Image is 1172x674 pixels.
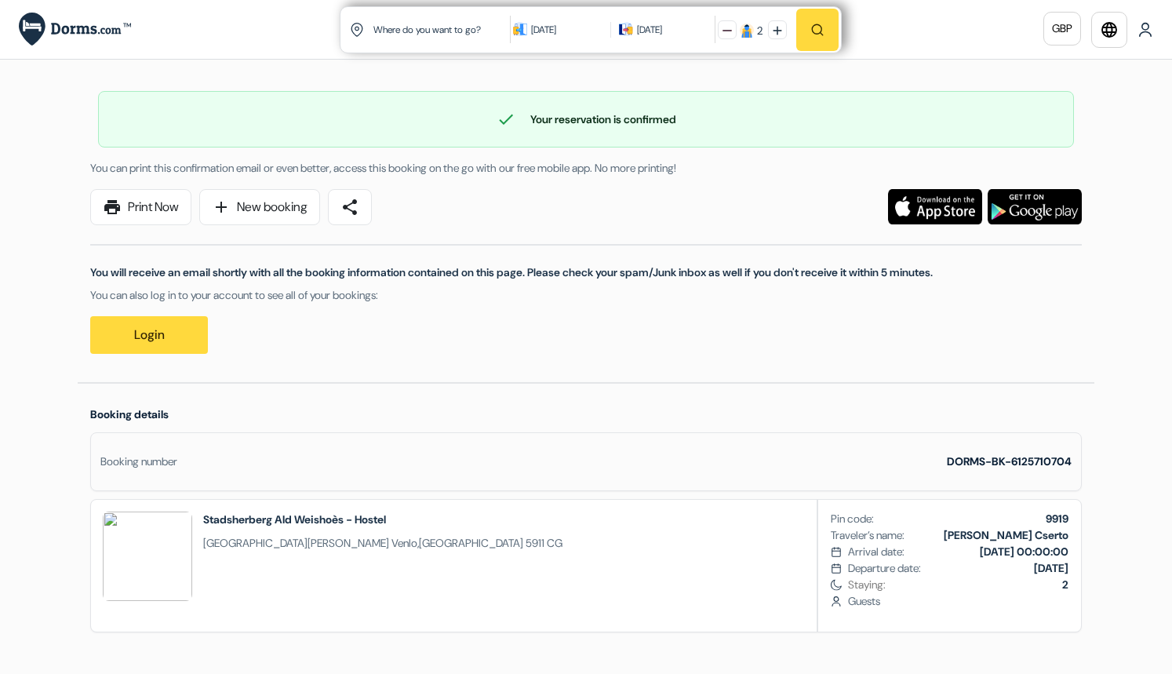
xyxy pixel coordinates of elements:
span: add [212,198,231,217]
div: Your reservation is confirmed [99,110,1073,129]
span: [GEOGRAPHIC_DATA] [419,536,523,550]
img: Download the free application [888,189,982,224]
img: calendarIcon icon [619,22,633,36]
span: 5911 CG [526,536,562,550]
span: [GEOGRAPHIC_DATA][PERSON_NAME] [203,536,389,550]
a: Login [90,316,208,354]
div: Booking number [100,454,177,470]
img: BmABPwA2AjYGMlE2 [103,512,192,601]
h2: Stadsherberg Ald Weishoès - Hostel [203,512,562,527]
input: City, University Or Property [372,10,514,49]
b: [DATE] [1034,561,1068,575]
span: share [340,198,359,217]
span: check [497,110,515,129]
span: Departure date: [848,560,921,577]
span: You can print this confirmation email or even better, access this booking on the go with our free... [90,161,676,175]
b: [DATE] 00:00:00 [980,545,1068,559]
div: [DATE] [637,22,662,38]
span: Booking details [90,407,169,421]
img: User Icon [1137,22,1153,38]
strong: DORMS-BK-6125710704 [947,454,1072,468]
img: minus [722,26,732,35]
span: Arrival date: [848,544,904,560]
span: , [203,535,562,552]
img: Dorms.com [19,13,131,46]
a: language [1091,12,1127,48]
a: GBP [1043,12,1081,46]
img: location icon [350,23,364,37]
i: language [1100,20,1119,39]
p: You can also log in to your account to see all of your bookings: [90,287,1082,304]
span: print [103,198,122,217]
b: [PERSON_NAME] Cserto [944,528,1068,542]
span: Traveler’s name: [831,527,904,544]
a: share [328,189,372,225]
img: Download the free application [988,189,1082,224]
img: plus [773,26,782,35]
img: calendarIcon icon [513,22,527,36]
b: 9919 [1046,512,1068,526]
span: Pin code: [831,511,874,527]
b: 2 [1062,577,1068,592]
span: Venlo [391,536,417,550]
img: guest icon [740,24,754,38]
span: Guests [848,593,1068,610]
div: [DATE] [531,22,602,38]
p: You will receive an email shortly with all the booking information contained on this page. Please... [90,264,1082,281]
a: addNew booking [199,189,320,225]
a: printPrint Now [90,189,191,225]
div: 2 [757,23,763,39]
span: Staying: [848,577,1068,593]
